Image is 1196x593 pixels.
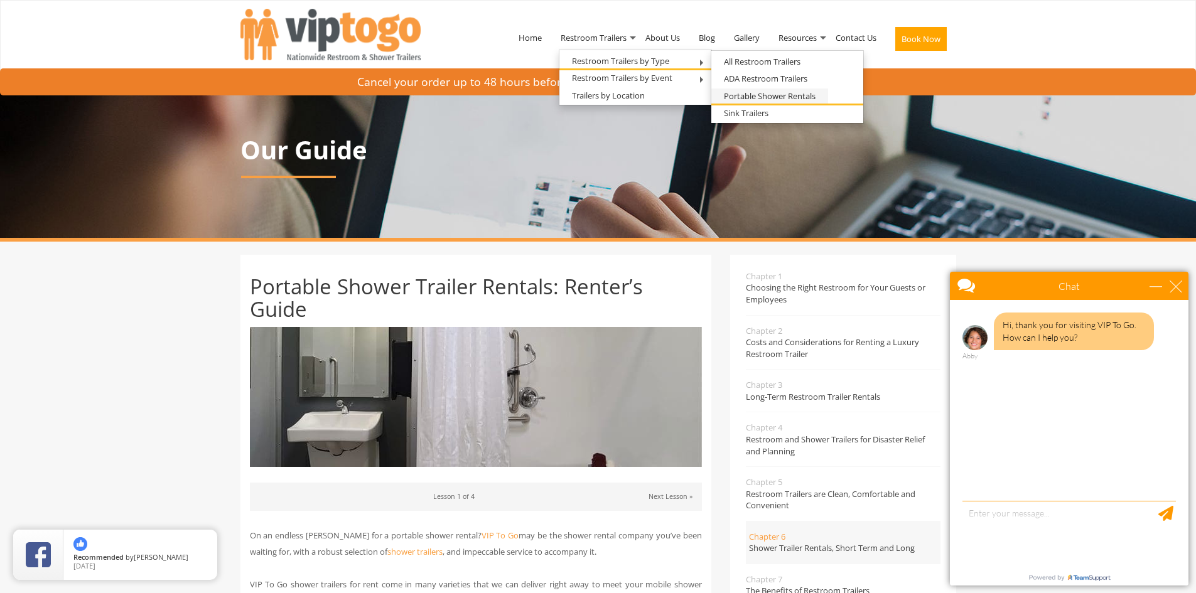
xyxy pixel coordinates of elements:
[250,275,702,321] h1: Portable Shower Trailer Rentals: Renter’s Guide
[559,88,657,104] a: Trailers by Location
[482,530,519,541] a: VIP To Go
[746,467,940,521] a: Chapter 5Restroom Trailers are Clean, Comfortable and Convenient
[746,316,940,370] a: Chapter 2Costs and Considerations for Renting a Luxury Restroom Trailer
[73,553,207,562] span: by
[250,327,702,467] img: Portable Shower Trailer Rentals: Renter’s Guide - VIPTOGO
[711,54,813,70] a: All Restroom Trailers
[26,542,51,567] img: Review Rating
[134,552,188,562] span: [PERSON_NAME]
[711,88,828,104] a: Portable Shower Rentals
[746,476,940,488] span: Chapter 5
[259,490,692,503] p: Lesson 1 of 4
[649,492,692,501] a: Next Lesson »
[387,546,443,557] a: shower trailers
[746,521,940,564] a: Chapter 6Shower Trailer Rentals, Short Term and Long
[746,412,940,466] a: Chapter 4Restroom and Shower Trailers for Disaster Relief and Planning
[746,336,940,360] span: Costs and Considerations for Renting a Luxury Restroom Trailer
[769,5,826,70] a: Resources
[746,325,940,337] span: Chapter 2
[746,434,940,457] span: Restroom and Shower Trailers for Disaster Relief and Planning
[711,71,820,87] a: ADA Restroom Trailers
[746,282,940,305] span: Choosing the Right Restroom for Your Guests or Employees
[746,422,940,434] span: Chapter 4
[746,370,940,412] a: Chapter 3Long-Term Restroom Trailer Rentals
[746,379,940,391] span: Chapter 3
[746,391,940,403] span: Long-Term Restroom Trailer Rentals
[749,542,940,554] span: Shower Trailer Rentals, Short Term and Long
[551,5,636,70] a: Restroom Trailers
[689,5,725,70] a: Blog
[942,264,1196,593] iframe: Live Chat Box
[895,27,947,51] button: Book Now
[73,552,124,562] span: Recommended
[73,561,95,570] span: [DATE]
[636,5,689,70] a: About Us
[250,527,702,560] p: On an endless [PERSON_NAME] for a portable shower rental? may be the shower rental company you’ve...
[746,574,940,585] span: Chapter 7
[746,270,940,315] a: Chapter 1Choosing the Right Restroom for Your Guests or Employees
[509,5,551,70] a: Home
[746,488,940,511] span: Restroom Trailers are Clean, Comfortable and Convenient
[746,270,940,282] span: Chapter 1
[725,5,769,70] a: Gallery
[826,5,886,70] a: Contact Us
[559,70,685,86] a: Restroom Trailers by Event
[711,105,781,121] a: Sink Trailers
[73,537,87,551] img: thumbs up icon
[240,136,956,164] p: Our Guide
[749,531,940,543] span: Chapter 6
[559,53,682,69] a: Restroom Trailers by Type
[240,9,421,60] img: VIPTOGO
[886,5,956,78] a: Book Now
